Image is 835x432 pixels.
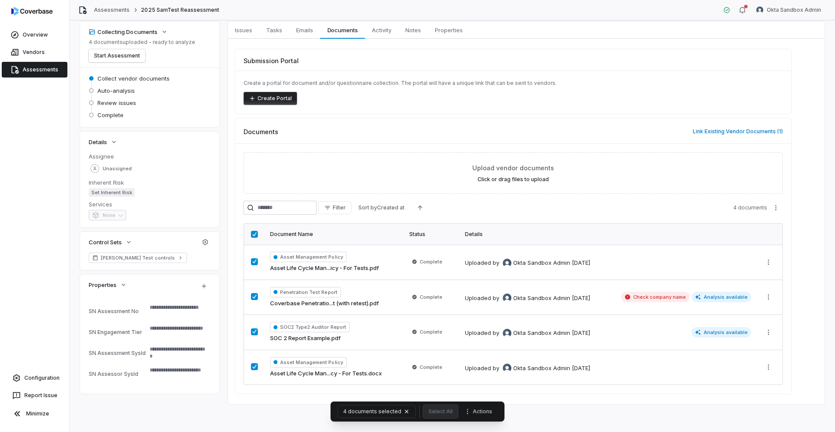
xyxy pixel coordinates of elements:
[89,253,187,263] a: [PERSON_NAME] Test controls
[97,74,170,82] span: Collect vendor documents
[89,200,210,208] dt: Services
[503,259,511,267] img: Okta Sandbox Admin avatar
[420,294,442,300] span: Complete
[431,24,466,36] span: Properties
[691,292,751,302] span: Analysis available
[24,392,57,399] span: Report Issue
[465,329,590,337] div: Uploaded
[270,322,350,332] span: SOC2 Type2 Auditor Report
[478,176,549,183] label: Click or drag files to upload
[420,328,442,335] span: Complete
[762,361,775,374] button: More actions
[465,294,590,302] div: Uploaded
[513,364,570,373] span: Okta Sandbox Admin
[86,134,120,150] button: Details
[461,405,498,418] button: More actions
[89,49,145,62] button: Start Assessment
[231,24,256,36] span: Issues
[333,204,346,211] span: Filter
[493,259,570,267] div: by
[493,364,570,372] div: by
[493,294,570,302] div: by
[572,294,590,303] div: [DATE]
[2,62,67,78] a: Assessments
[89,329,146,335] div: SN Engagement Tier
[89,371,146,377] div: SN Assessor SysId
[2,44,67,60] a: Vendors
[3,370,66,386] a: Configuration
[493,329,570,337] div: by
[417,204,424,211] svg: Ascending
[465,259,590,267] div: Uploaded
[503,364,511,372] img: Okta Sandbox Admin avatar
[465,231,751,238] div: Details
[465,364,590,372] div: Uploaded
[270,231,399,238] div: Document Name
[244,56,299,65] span: Submission Portal
[503,329,511,337] img: Okta Sandbox Admin avatar
[89,188,135,197] span: Set Inherent Risk
[244,127,278,136] span: Documents
[324,24,361,36] span: Documents
[621,292,690,302] span: Check company name
[503,294,511,302] img: Okta Sandbox Admin avatar
[767,7,821,13] span: Okta Sandbox Admin
[86,277,130,293] button: Properties
[691,327,751,337] span: Analysis available
[270,299,379,308] a: Coverbase Penetratio...t (with retest).pdf
[263,24,286,36] span: Tasks
[89,308,146,314] div: SN Assessment No
[353,201,410,214] button: Sort byCreated at
[97,99,136,107] span: Review issues
[318,201,351,214] button: Filter
[690,122,785,141] button: Link Existing Vendor Documents (1)
[411,201,429,214] button: Ascending
[89,350,146,356] div: SN Assessment SysId
[572,364,590,373] div: [DATE]
[103,165,132,172] span: Unassigned
[89,39,195,46] p: 4 documents uploaded - ready to analyze
[89,28,157,36] div: Collecting Documents
[368,24,395,36] span: Activity
[2,27,67,43] a: Overview
[337,405,416,418] button: 4 documents selected
[472,163,554,172] span: Upload vendor documents
[572,259,590,267] div: [DATE]
[420,258,442,265] span: Complete
[513,329,570,337] span: Okta Sandbox Admin
[3,405,66,422] button: Minimize
[24,375,60,381] span: Configuration
[270,357,347,368] span: Asset Management Policy
[762,326,775,339] button: More actions
[402,24,424,36] span: Notes
[89,138,107,146] span: Details
[89,152,210,160] dt: Assignee
[270,369,382,378] a: Asset Life Cycle Man...cy - For Tests.docx
[23,49,45,56] span: Vendors
[26,410,49,417] span: Minimize
[733,204,767,211] span: 4 documents
[244,80,783,87] p: Create a portal for document and/or questionnaire collection. The portal will have a unique link ...
[762,256,775,269] button: More actions
[94,7,130,13] a: Assessments
[751,3,826,17] button: Okta Sandbox Admin avatarOkta Sandbox Admin
[89,238,122,246] span: Control Sets
[244,92,297,105] button: Create Portal
[270,334,341,343] a: SOC 2 Report Example.pdf
[270,264,379,273] a: Asset Life Cycle Man...icy - For Tests.pdf
[513,294,570,303] span: Okta Sandbox Admin
[270,252,347,262] span: Asset Management Policy
[23,31,48,38] span: Overview
[343,408,401,415] span: 4 documents selected
[97,87,135,94] span: Auto-analysis
[409,231,454,238] div: Status
[86,24,170,40] button: Collecting Documents
[769,201,783,214] button: More actions
[293,24,317,36] span: Emails
[3,388,66,403] button: Report Issue
[23,66,58,73] span: Assessments
[762,290,775,304] button: More actions
[101,254,175,261] span: [PERSON_NAME] Test controls
[97,111,124,119] span: Complete
[89,281,117,289] span: Properties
